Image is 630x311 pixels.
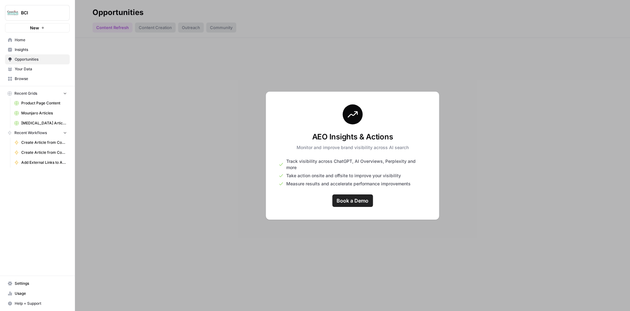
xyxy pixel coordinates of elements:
a: Mounjaro Articles [12,108,70,118]
button: Recent Grids [5,89,70,98]
span: [MEDICAL_DATA] Articles [21,120,67,126]
span: Create Article from Content Brief - [MEDICAL_DATA] [21,140,67,145]
img: BCI Logo [7,7,18,18]
span: Measure results and accelerate performance improvements [286,181,411,187]
span: Insights [15,47,67,53]
span: Create Article from Content Brief - [PERSON_NAME] [21,150,67,155]
span: Home [15,37,67,43]
a: Add External Links to Article [12,158,70,168]
button: Recent Workflows [5,128,70,138]
span: Settings [15,281,67,286]
span: Opportunities [15,57,67,62]
span: Browse [15,76,67,82]
span: Mounjaro Articles [21,110,67,116]
span: Add External Links to Article [21,160,67,165]
button: Workspace: BCI [5,5,70,21]
span: New [30,25,39,31]
span: Help + Support [15,301,67,306]
a: Product Page Content [12,98,70,108]
a: Opportunities [5,54,70,64]
a: Usage [5,288,70,298]
span: Recent Workflows [14,130,47,136]
span: Recent Grids [14,91,37,96]
span: BCI [21,10,59,16]
span: Book a Demo [337,197,368,204]
p: Monitor and improve brand visibility across AI search [297,144,409,151]
a: Your Data [5,64,70,74]
span: Track visibility across ChatGPT, AI Overviews, Perplexity and more [286,158,427,171]
button: New [5,23,70,33]
span: Product Page Content [21,100,67,106]
a: Create Article from Content Brief - [MEDICAL_DATA] [12,138,70,148]
a: Create Article from Content Brief - [PERSON_NAME] [12,148,70,158]
a: Browse [5,74,70,84]
a: [MEDICAL_DATA] Articles [12,118,70,128]
a: Home [5,35,70,45]
span: Take action onsite and offsite to improve your visibility [286,173,401,179]
h3: AEO Insights & Actions [297,132,409,142]
a: Book a Demo [332,194,373,207]
span: Your Data [15,66,67,72]
a: Insights [5,45,70,55]
a: Settings [5,278,70,288]
span: Usage [15,291,67,296]
button: Help + Support [5,298,70,308]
